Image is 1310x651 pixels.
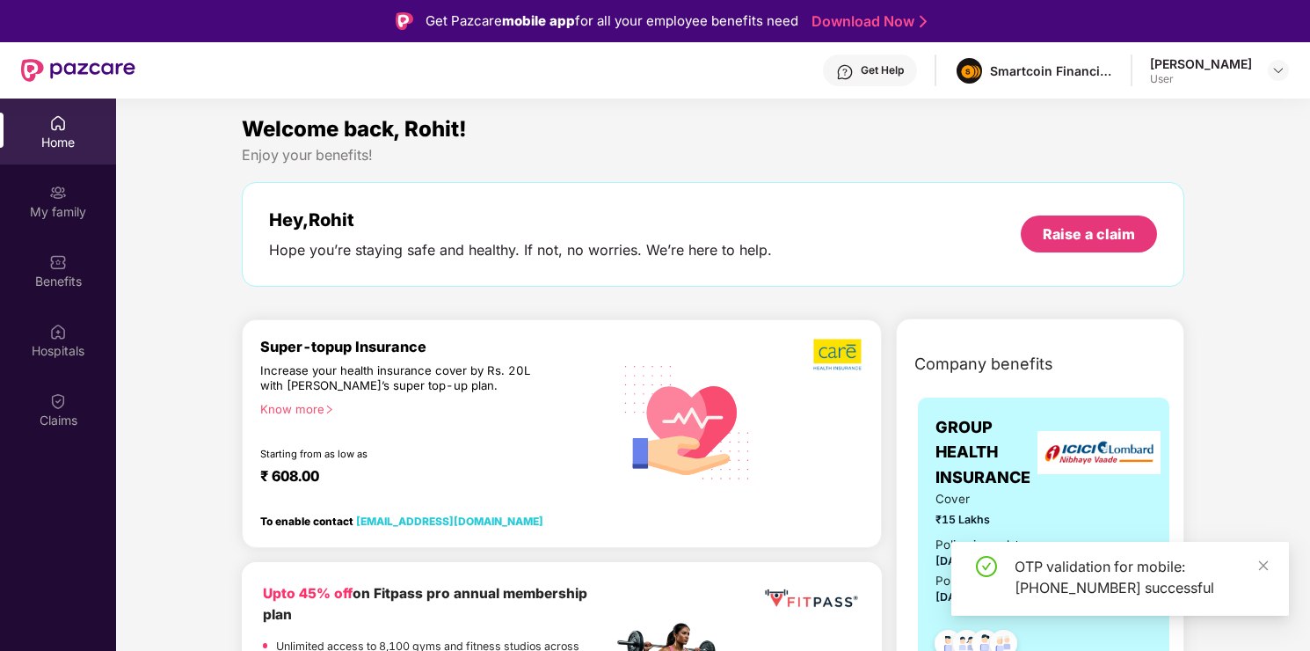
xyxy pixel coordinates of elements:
[1043,224,1135,244] div: Raise a claim
[935,415,1046,490] span: GROUP HEALTH INSURANCE
[914,352,1053,377] span: Company benefits
[1150,72,1252,86] div: User
[260,363,536,394] div: Increase your health insurance cover by Rs. 20L with [PERSON_NAME]’s super top-up plan.
[990,62,1113,79] div: Smartcoin Financials Private Limited
[396,12,413,30] img: Logo
[49,392,67,410] img: svg+xml;base64,PHN2ZyBpZD0iQ2xhaW0iIHhtbG5zPSJodHRwOi8vd3d3LnczLm9yZy8yMDAwL3N2ZyIgd2lkdGg9IjIwIi...
[502,12,575,29] strong: mobile app
[49,323,67,340] img: svg+xml;base64,PHN2ZyBpZD0iSG9zcGl0YWxzIiB4bWxucz0iaHR0cDovL3d3dy53My5vcmcvMjAwMC9zdmciIHdpZHRoPS...
[269,209,772,230] div: Hey, Rohit
[1271,63,1285,77] img: svg+xml;base64,PHN2ZyBpZD0iRHJvcGRvd24tMzJ4MzIiIHhtbG5zPSJodHRwOi8vd3d3LnczLm9yZy8yMDAwL3N2ZyIgd2...
[21,59,135,82] img: New Pazcare Logo
[976,556,997,577] span: check-circle
[356,515,543,528] a: [EMAIL_ADDRESS][DOMAIN_NAME]
[260,515,543,527] div: To enable contact
[49,184,67,201] img: svg+xml;base64,PHN2ZyB3aWR0aD0iMjAiIGhlaWdodD0iMjAiIHZpZXdCb3g9IjAgMCAyMCAyMCIgZmlsbD0ibm9uZSIgeG...
[49,253,67,271] img: svg+xml;base64,PHN2ZyBpZD0iQmVuZWZpdHMiIHhtbG5zPSJodHRwOi8vd3d3LnczLm9yZy8yMDAwL3N2ZyIgd2lkdGg9Ij...
[49,114,67,132] img: svg+xml;base64,PHN2ZyBpZD0iSG9tZSIgeG1sbnM9Imh0dHA6Ly93d3cudzMub3JnLzIwMDAvc3ZnIiB3aWR0aD0iMjAiIG...
[260,402,601,414] div: Know more
[242,146,1184,165] div: Enjoy your benefits!
[426,11,798,32] div: Get Pazcare for all your employee benefits need
[1015,556,1268,598] div: OTP validation for mobile: [PHONE_NUMBER] successful
[861,63,904,77] div: Get Help
[263,585,587,623] b: on Fitpass pro annual membership plan
[260,338,612,355] div: Super-topup Insurance
[1257,560,1270,572] span: close
[242,116,467,142] span: Welcome back, Rohit!
[836,63,854,81] img: svg+xml;base64,PHN2ZyBpZD0iSGVscC0zMngzMiIgeG1sbnM9Imh0dHA6Ly93d3cudzMub3JnLzIwMDAvc3ZnIiB3aWR0aD...
[935,572,1008,590] div: Policy Expiry
[935,536,1009,554] div: Policy issued
[935,554,973,567] span: [DATE]
[813,338,863,371] img: b5dec4f62d2307b9de63beb79f102df3.png
[1037,431,1161,474] img: insurerLogo
[260,448,537,460] div: Starting from as low as
[761,583,861,614] img: fppp.png
[935,511,1046,529] span: ₹15 Lakhs
[920,12,927,31] img: Stroke
[612,345,763,498] img: svg+xml;base64,PHN2ZyB4bWxucz0iaHR0cDovL3d3dy53My5vcmcvMjAwMC9zdmciIHhtbG5zOnhsaW5rPSJodHRwOi8vd3...
[935,490,1046,508] span: Cover
[811,12,921,31] a: Download Now
[260,467,594,488] div: ₹ 608.00
[324,405,334,414] span: right
[269,241,772,260] div: Hope you’re staying safe and healthy. If not, no worries. We’re here to help.
[1150,55,1252,72] div: [PERSON_NAME]
[957,58,982,84] img: image%20(1).png
[935,590,973,603] span: [DATE]
[263,585,353,602] b: Upto 45% off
